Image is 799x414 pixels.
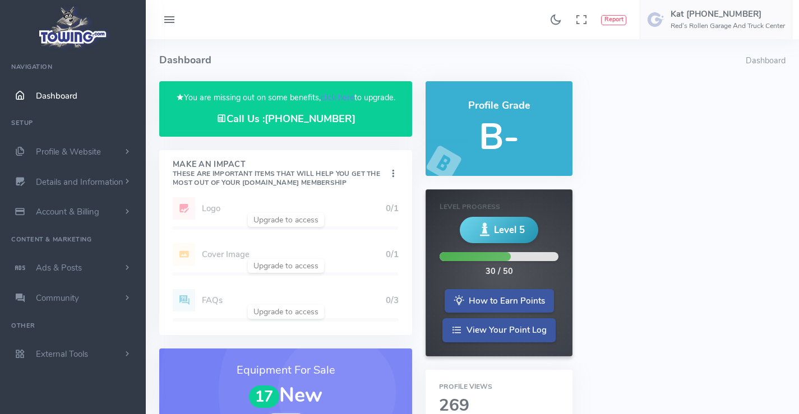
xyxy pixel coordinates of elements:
[671,10,785,18] h5: Kat [PHONE_NUMBER]
[36,348,88,360] span: External Tools
[671,22,785,30] h6: Red's Rollen Garage And Truck Center
[601,15,626,25] button: Report
[36,206,99,217] span: Account & Billing
[36,292,79,304] span: Community
[35,3,111,51] img: logo
[445,289,554,313] a: How to Earn Points
[36,90,77,101] span: Dashboard
[440,203,558,211] h6: Level Progress
[173,113,399,125] h4: Call Us :
[159,39,746,81] h4: Dashboard
[173,169,380,187] small: These are important items that will help you get the most out of your [DOMAIN_NAME] Membership
[321,92,354,103] a: click here
[36,146,101,157] span: Profile & Website
[494,223,525,237] span: Level 5
[265,112,355,125] a: [PHONE_NUMBER]
[746,55,786,67] li: Dashboard
[36,262,82,273] span: Ads & Posts
[486,266,513,278] div: 30 / 50
[173,160,387,187] h4: Make An Impact
[173,384,399,408] h1: New
[173,91,399,104] p: You are missing out on some benefits, to upgrade.
[439,100,558,111] h4: Profile Grade
[439,117,558,157] h5: B-
[36,176,123,188] span: Details and Information
[647,11,665,29] img: user-image
[439,383,558,390] h6: Profile Views
[249,385,279,408] span: 17
[442,318,556,342] a: View Your Point Log
[173,362,399,379] h3: Equipment For Sale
